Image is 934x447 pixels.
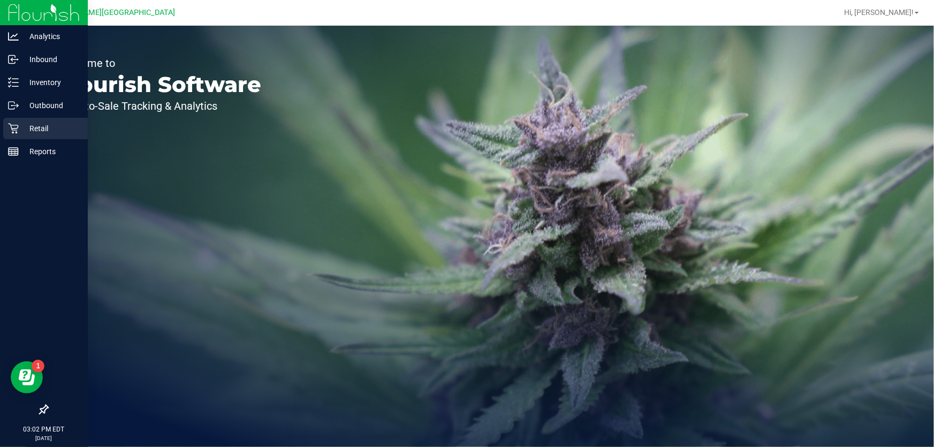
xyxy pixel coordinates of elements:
p: Outbound [19,99,83,112]
p: Inventory [19,76,83,89]
inline-svg: Retail [8,123,19,134]
iframe: Resource center [11,361,43,393]
p: Reports [19,145,83,158]
p: Flourish Software [58,74,261,95]
p: Retail [19,122,83,135]
p: 03:02 PM EDT [5,425,83,434]
inline-svg: Inbound [8,54,19,65]
inline-svg: Outbound [8,100,19,111]
inline-svg: Reports [8,146,19,157]
p: [DATE] [5,434,83,442]
p: Welcome to [58,58,261,69]
span: [PERSON_NAME][GEOGRAPHIC_DATA] [43,8,176,17]
inline-svg: Inventory [8,77,19,88]
p: Seed-to-Sale Tracking & Analytics [58,101,261,111]
p: Inbound [19,53,83,66]
iframe: Resource center unread badge [32,360,44,373]
p: Analytics [19,30,83,43]
inline-svg: Analytics [8,31,19,42]
span: Hi, [PERSON_NAME]! [844,8,914,17]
